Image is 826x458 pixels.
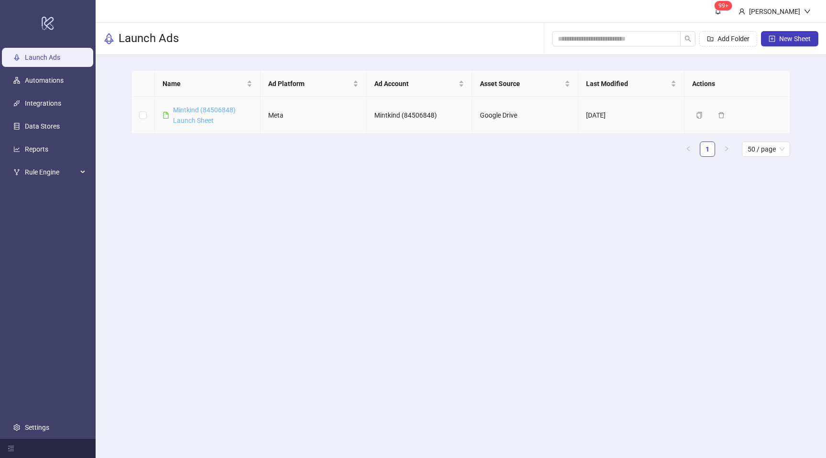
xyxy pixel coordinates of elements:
[586,78,669,89] span: Last Modified
[25,424,49,431] a: Settings
[685,146,691,152] span: left
[25,163,77,182] span: Rule Engine
[119,31,179,46] h3: Launch Ads
[748,142,784,156] span: 50 / page
[707,35,714,42] span: folder-add
[715,1,732,11] sup: 427
[25,99,61,107] a: Integrations
[717,35,750,43] span: Add Folder
[261,71,367,97] th: Ad Platform
[25,145,48,153] a: Reports
[715,8,721,14] span: bell
[578,71,685,97] th: Last Modified
[685,35,691,42] span: search
[681,142,696,157] button: left
[761,31,818,46] button: New Sheet
[681,142,696,157] li: Previous Page
[578,97,685,134] td: [DATE]
[685,71,791,97] th: Actions
[724,146,729,152] span: right
[163,112,169,119] span: file
[261,97,367,134] td: Meta
[739,8,745,15] span: user
[155,71,261,97] th: Name
[374,78,457,89] span: Ad Account
[367,71,473,97] th: Ad Account
[472,71,578,97] th: Asset Source
[696,112,703,119] span: copy
[769,35,775,42] span: plus-square
[699,31,757,46] button: Add Folder
[25,76,64,84] a: Automations
[480,78,563,89] span: Asset Source
[718,112,725,119] span: delete
[25,122,60,130] a: Data Stores
[163,78,245,89] span: Name
[103,33,115,44] span: rocket
[25,54,60,61] a: Launch Ads
[472,97,578,134] td: Google Drive
[719,142,734,157] li: Next Page
[367,97,473,134] td: Mintkind (84506848)
[719,142,734,157] button: right
[745,6,804,17] div: [PERSON_NAME]
[8,445,14,452] span: menu-fold
[700,142,715,157] li: 1
[268,78,351,89] span: Ad Platform
[742,142,790,157] div: Page Size
[804,8,811,15] span: down
[173,106,236,124] a: Mintkind (84506848) Launch Sheet
[700,142,715,156] a: 1
[13,169,20,175] span: fork
[779,35,811,43] span: New Sheet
